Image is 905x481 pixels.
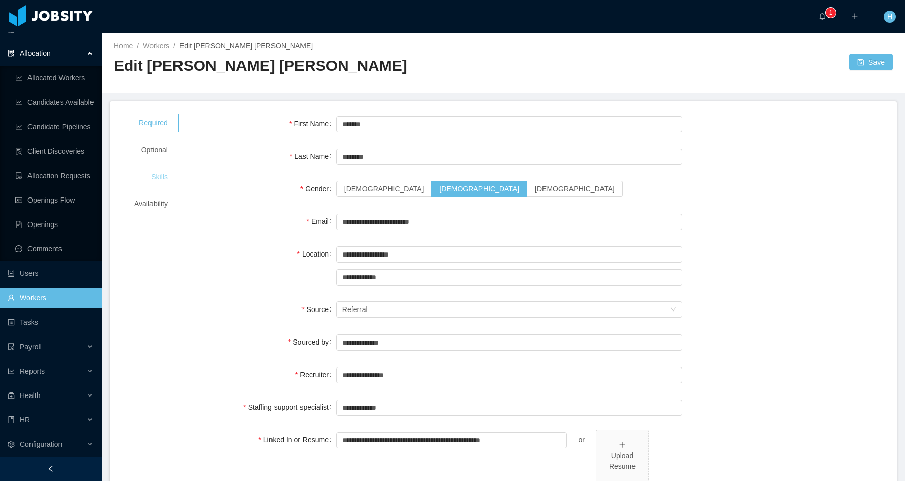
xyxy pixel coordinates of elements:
i: icon: line-chart [8,367,15,375]
span: [DEMOGRAPHIC_DATA] [344,185,424,193]
a: icon: file-searchClient Discoveries [15,141,94,161]
a: Home [114,42,133,50]
i: icon: plus [619,441,626,448]
span: Configuration [20,440,62,448]
span: Health [20,391,40,400]
button: icon: saveSave [849,54,893,70]
label: Source [301,305,336,314]
a: Workers [143,42,169,50]
span: [DEMOGRAPHIC_DATA] [535,185,615,193]
label: Last Name [290,152,336,160]
label: Staffing support specialist [243,403,336,411]
input: Linked In or Resume [336,432,567,448]
p: 1 [829,8,833,18]
div: Availability [122,194,180,213]
label: Email [307,217,336,225]
a: icon: idcardOpenings Flow [15,190,94,210]
label: Linked In or Resume [258,436,336,444]
div: or [567,430,596,450]
div: Required [122,114,180,132]
h2: Edit [PERSON_NAME] [PERSON_NAME] [114,55,503,76]
span: Allocation [20,49,51,58]
a: icon: robotUsers [8,263,94,284]
span: Reports [20,367,45,375]
sup: 1 [826,8,836,18]
a: icon: profileTasks [8,312,94,332]
a: icon: line-chartAllocated Workers [15,68,94,88]
div: Upload Resume [600,450,644,472]
label: Location [297,250,336,258]
input: First Name [336,116,683,132]
a: icon: line-chartCandidate Pipelines [15,117,94,137]
div: Skills [122,167,180,186]
span: / [137,42,139,50]
i: icon: book [8,416,15,423]
a: icon: file-textOpenings [15,214,94,235]
a: icon: file-doneAllocation Requests [15,165,94,186]
label: First Name [289,120,336,128]
label: Sourced by [288,338,336,346]
span: / [173,42,175,50]
span: HR [20,416,30,424]
input: Email [336,214,683,230]
i: icon: medicine-box [8,392,15,399]
i: icon: bell [819,13,826,20]
i: icon: plus [851,13,858,20]
a: icon: messageComments [15,239,94,259]
span: Payroll [20,343,42,351]
a: icon: userWorkers [8,288,94,308]
div: Referral [342,302,368,317]
span: H [887,11,892,23]
i: icon: setting [8,441,15,448]
label: Recruiter [295,371,336,379]
a: icon: line-chartCandidates Available [15,92,94,112]
span: [DEMOGRAPHIC_DATA] [439,185,519,193]
div: Optional [122,140,180,159]
i: icon: file-protect [8,343,15,350]
i: icon: solution [8,50,15,57]
input: Last Name [336,149,683,165]
span: Edit [PERSON_NAME] [PERSON_NAME] [179,42,313,50]
label: Gender [300,185,336,193]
